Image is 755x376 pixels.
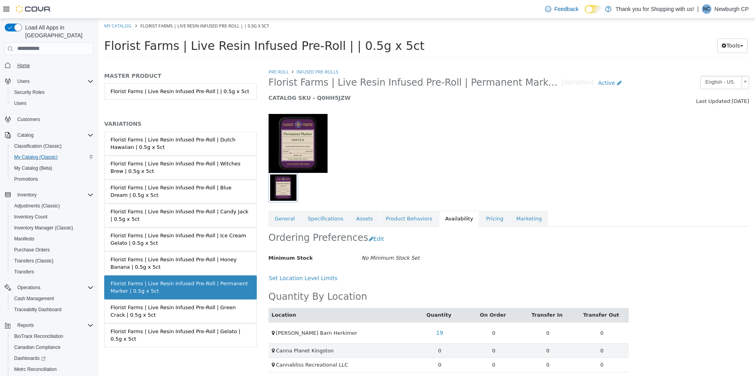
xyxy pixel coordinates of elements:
p: | [697,4,699,14]
button: Inventory [14,190,40,200]
button: Canadian Compliance [8,342,97,353]
button: Location [173,292,199,300]
div: Florist Farms | Live Resin Infused Pre-Roll | Ice Cream Gelato | 0.5g x 5ct [12,213,152,228]
a: Customers [14,115,43,124]
span: Classification (Classic) [14,143,62,149]
span: Home [17,62,30,69]
button: Inventory Count [8,211,97,222]
button: Operations [2,282,97,293]
span: Last Updated: [598,79,633,85]
span: Florist Farms | Live Resin Infused Pre-Roll | | 0.5g x 5ct [42,4,171,10]
td: 0 [477,325,531,339]
small: [Variation] [464,61,495,67]
span: Metrc Reconciliation [14,366,57,372]
a: Home [14,61,33,70]
button: My Catalog (Beta) [8,163,97,174]
a: My Catalog [6,4,33,10]
button: BioTrack Reconciliation [8,331,97,342]
button: Tools [619,20,649,34]
a: Product Behaviors [281,192,340,208]
span: Canadian Compliance [11,343,94,352]
div: Florist Farms | Live Resin Infused Pre-Roll | Honey Banana | 0.5g x 5ct [12,237,152,252]
a: Manifests [11,234,37,244]
button: Transfers (Classic) [8,255,97,266]
h5: CATALOG SKU - Q0HH5JZW [170,75,528,83]
span: Load All Apps in [GEOGRAPHIC_DATA] [22,24,94,39]
span: My Catalog (Beta) [14,165,52,171]
a: Dashboards [8,353,97,364]
a: Security Roles [11,88,48,97]
a: My Catalog (Classic) [11,152,61,162]
button: Operations [14,283,44,292]
td: 0 [477,339,531,354]
a: Transfers [11,267,37,277]
div: Newburgh CP [702,4,711,14]
span: Inventory Count [11,212,94,222]
a: Infused Pre-Rolls [198,50,240,56]
td: 0 [422,339,477,354]
a: Quantity [328,293,355,299]
a: Adjustments (Classic) [11,201,63,211]
span: Security Roles [11,88,94,97]
span: Manifests [14,236,34,242]
button: Home [2,60,97,71]
img: Cova [16,5,51,13]
span: Customers [14,114,94,124]
a: Feedback [542,1,582,17]
h2: Quantity By Location [170,272,269,284]
span: Transfers [14,269,34,275]
span: Reports [17,322,34,328]
span: Manifests [11,234,94,244]
a: Metrc Reconciliation [11,365,60,374]
button: Users [8,98,97,109]
span: Adjustments (Classic) [11,201,94,211]
button: Reports [14,321,37,330]
td: 0 [368,339,423,354]
a: Traceabilty Dashboard [11,305,64,314]
span: Operations [14,283,94,292]
span: Florist Farms | Live Resin Infused Pre-Roll | | 0.5g x 5ct [6,20,326,34]
button: Traceabilty Dashboard [8,304,97,315]
span: Transfers (Classic) [11,256,94,266]
span: Canna Planet Kingston [178,329,236,335]
a: Transfer Out [485,293,522,299]
td: 0 [422,303,477,325]
span: BioTrack Reconciliation [11,332,94,341]
a: 19 [333,307,349,321]
span: Purchase Orders [11,245,94,255]
button: Set Location Level Limits [170,252,244,267]
span: My Catalog (Classic) [14,154,58,160]
td: 0 [368,303,423,325]
td: 0 [422,325,477,339]
span: Inventory Count [14,214,48,220]
span: Traceabilty Dashboard [11,305,94,314]
p: Newburgh CP [714,4,749,14]
button: Inventory [2,189,97,200]
a: Assets [252,192,281,208]
span: Security Roles [14,89,44,95]
a: Availability [341,192,381,208]
td: 0 [314,325,368,339]
a: Pricing [381,192,411,208]
span: Inventory [17,192,37,198]
span: Promotions [11,174,94,184]
a: Inventory Manager (Classic) [11,223,76,233]
a: Specifications [203,192,251,208]
span: Catalog [17,132,33,138]
span: Users [11,99,94,108]
span: Adjustments (Classic) [14,203,60,209]
span: My Catalog (Beta) [11,163,94,173]
button: Inventory Manager (Classic) [8,222,97,233]
button: Transfers [8,266,97,277]
button: Reports [2,320,97,331]
span: English - US [602,57,640,70]
span: Metrc Reconciliation [11,365,94,374]
span: Feedback [554,5,578,13]
p: Thank you for Shopping with us! [615,4,694,14]
a: Classification (Classic) [11,141,65,151]
span: Users [17,78,29,84]
a: Florist Farms | Live Resin Infused Pre-Roll | | 0.5g x 5ct [6,64,158,81]
a: Marketing [412,192,450,208]
button: Security Roles [8,87,97,98]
